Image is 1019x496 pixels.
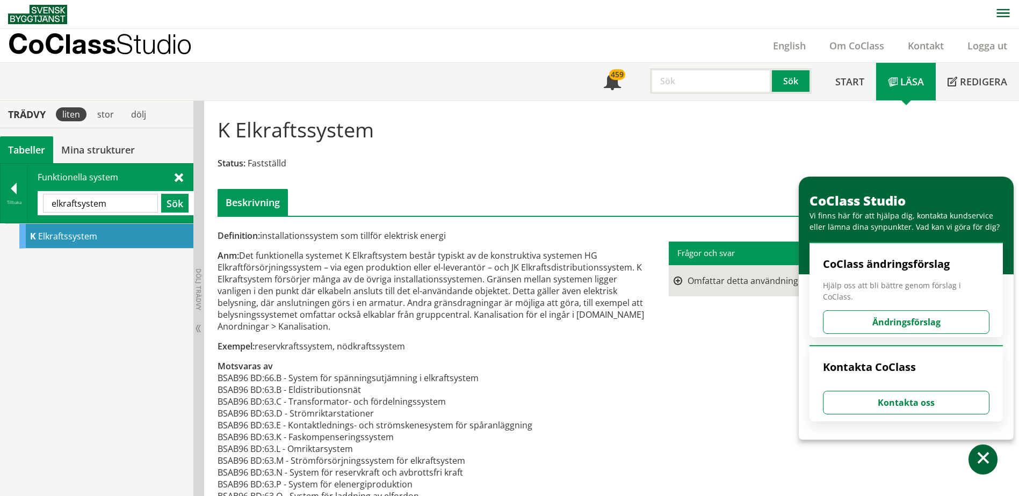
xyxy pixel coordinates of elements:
[876,63,936,100] a: Läsa
[8,5,67,24] img: Svensk Byggtjänst
[28,164,193,223] div: Funktionella system
[218,250,239,261] span: Anm:
[91,107,120,121] div: stor
[772,68,812,94] button: Sök
[823,257,989,271] h4: CoClass ändringsförslag
[218,478,264,490] td: BSAB96 BD:
[125,107,153,121] div: dölj
[936,63,1019,100] a: Redigera
[218,360,273,372] span: Motsvaras av
[218,431,264,443] td: BSAB96 BD:
[818,39,896,52] a: Om CoClass
[264,407,532,419] td: 63.D - Strömriktarstationer
[218,372,264,384] td: BSAB96 BD:
[116,28,192,60] span: Studio
[264,443,532,455] td: 63.L - Omriktarsystem
[1,198,27,207] div: Tillbaka
[218,455,264,466] td: BSAB96 BD:
[218,250,652,332] div: Det funktionella systemet K Elkraftsystem består typiskt av de konstruktiva systemen HG Elkraftfö...
[43,194,158,213] input: Sök
[823,310,989,334] button: Ändringsförslag
[218,230,652,242] div: installationssystem som tillför elektrisk energi
[823,360,989,374] h4: Kontakta CoClass
[835,75,864,88] span: Start
[218,407,264,419] td: BSAB96 BD:
[218,466,264,478] td: BSAB96 BD:
[823,280,989,302] span: Hjälp oss att bli bättre genom förslag i CoClass.
[218,157,245,169] span: Status:
[175,171,183,183] span: Stäng sök
[900,75,924,88] span: Läsa
[960,75,1007,88] span: Redigera
[30,230,36,242] span: K
[2,108,52,120] div: Trädvy
[609,69,625,80] div: 459
[19,224,193,249] div: Gå till informationssidan för CoClass Studio
[218,340,255,352] span: Exempel:
[810,192,906,209] span: CoClass Studio
[218,189,288,216] div: Beskrivning
[264,384,532,396] td: 63.B - Eldistributionsnät
[264,431,532,443] td: 63.K - Faskompenseringssystem
[956,39,1019,52] a: Logga ut
[823,391,989,414] button: Kontakta oss
[264,466,532,478] td: 63.N - System för reservkraft och avbrottsfri kraft
[823,63,876,100] a: Start
[264,419,532,431] td: 63.E - Kontaktlednings- och strömskenesystem för spåranläggning
[823,397,989,409] a: Kontakta oss
[218,340,652,352] div: reservkraftssystem, nödkraftssystem
[264,455,532,466] td: 63.M - Strömförsörjningssystem för elkraftsystem
[810,210,1008,232] div: Vi finns här för att hjälpa dig, kontakta kundservice eller lämna dina synpunkter. Vad kan vi gör...
[218,384,264,396] td: BSAB96 BD:
[688,275,866,287] div: Omfattar detta användning av elkraft?
[218,396,264,407] td: BSAB96 BD:
[896,39,956,52] a: Kontakt
[248,157,286,169] span: Fastställd
[761,39,818,52] a: English
[161,194,189,213] button: Sök
[8,38,192,50] p: CoClass
[194,268,203,310] span: Dölj trädvy
[650,68,772,94] input: Sök
[218,230,260,242] span: Definition:
[264,372,532,384] td: 66.B - System för spänningsutjämning i elkraftsystem
[264,396,532,407] td: 63.C - Transformator- och fördelningssystem
[38,230,97,242] span: Elkraftssystem
[56,107,86,121] div: liten
[53,136,143,163] a: Mina strukturer
[218,419,264,431] td: BSAB96 BD:
[264,478,532,490] td: 63.P - System för elenergiproduktion
[677,247,735,258] span: Frågor och svar
[218,443,264,455] td: BSAB96 BD:
[8,29,215,62] a: CoClassStudio
[218,118,374,141] h1: K Elkraftssystem
[604,74,621,91] span: Notifikationer
[592,63,633,100] a: 459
